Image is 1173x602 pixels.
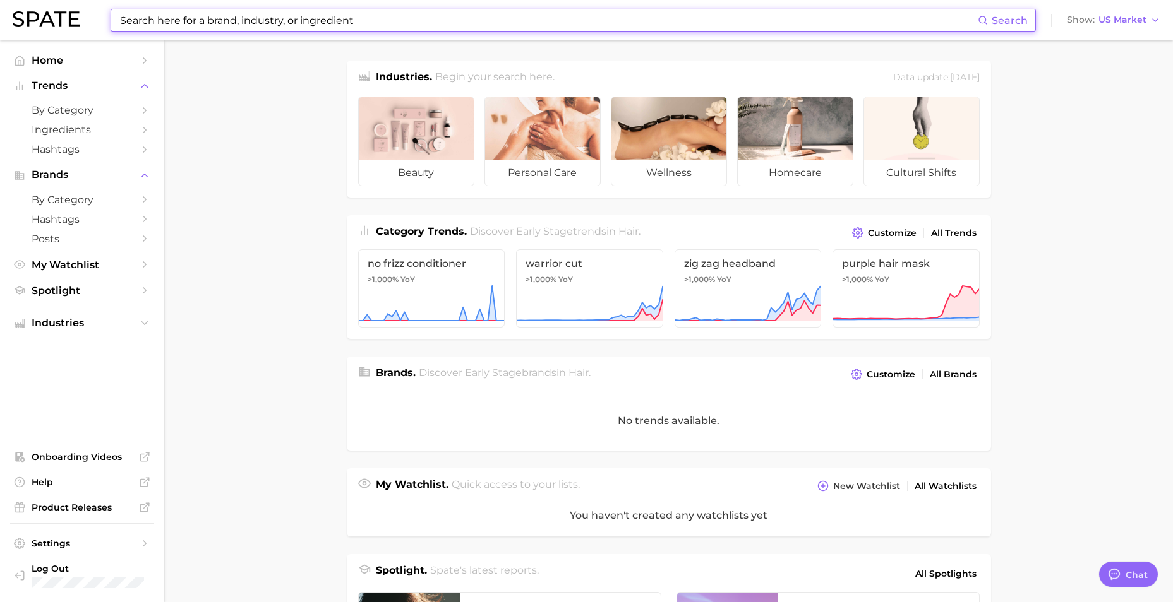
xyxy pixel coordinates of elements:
[915,566,977,581] span: All Spotlights
[376,69,432,86] h1: Industries.
[992,15,1028,27] span: Search
[435,69,555,86] h2: Begin your search here.
[10,498,154,517] a: Product Releases
[863,97,980,186] a: cultural shifts
[1067,16,1095,23] span: Show
[10,76,154,95] button: Trends
[930,369,977,380] span: All Brands
[13,11,80,27] img: SPATE
[32,451,133,463] span: Onboarding Videos
[347,391,991,451] div: No trends available.
[684,257,812,269] span: zig zag headband
[430,563,539,584] h2: Spate's latest reports.
[400,274,415,285] span: YoY
[10,100,154,120] a: by Category
[10,165,154,184] button: Brands
[10,255,154,274] a: My Watchlist
[32,317,133,329] span: Industries
[359,160,474,186] span: beauty
[10,139,154,159] a: Hashtags
[10,281,154,300] a: Spotlight
[875,274,889,285] span: YoY
[32,143,133,155] span: Hashtags
[893,69,980,86] div: Data update: [DATE]
[368,274,399,284] span: >1,000%
[675,249,822,328] a: zig zag headband>1,000% YoY
[358,249,505,328] a: no frizz conditioner>1,000% YoY
[32,194,133,206] span: by Category
[1098,16,1146,23] span: US Market
[684,274,715,284] span: >1,000%
[376,367,416,379] span: Brands .
[10,229,154,249] a: Posts
[32,538,133,549] span: Settings
[358,97,474,186] a: beauty
[911,478,980,495] a: All Watchlists
[419,367,591,379] span: Discover Early Stage brands in .
[10,50,154,70] a: Home
[10,210,154,229] a: Hashtags
[931,228,977,239] span: All Trends
[10,314,154,333] button: Industries
[814,477,903,495] button: New Watchlist
[833,249,980,328] a: purple hair mask>1,000% YoY
[32,476,133,488] span: Help
[611,97,727,186] a: wellness
[842,257,970,269] span: purple hair mask
[558,274,573,285] span: YoY
[32,563,144,574] span: Log Out
[32,213,133,225] span: Hashtags
[32,233,133,245] span: Posts
[32,259,133,271] span: My Watchlist
[10,447,154,466] a: Onboarding Videos
[849,224,919,242] button: Customize
[485,160,600,186] span: personal care
[452,477,580,495] h2: Quick access to your lists.
[737,97,853,186] a: homecare
[526,274,556,284] span: >1,000%
[376,563,427,584] h1: Spotlight.
[717,274,731,285] span: YoY
[568,367,589,379] span: hair
[32,104,133,116] span: by Category
[848,365,918,383] button: Customize
[10,120,154,139] a: Ingredients
[470,225,641,237] span: Discover Early Stage trends in .
[618,225,639,237] span: hair
[32,124,133,136] span: Ingredients
[611,160,726,186] span: wellness
[347,495,991,536] div: You haven't created any watchlists yet
[516,249,663,328] a: warrior cut>1,000% YoY
[867,369,915,380] span: Customize
[376,477,448,495] h1: My Watchlist.
[915,481,977,492] span: All Watchlists
[484,97,601,186] a: personal care
[912,563,980,584] a: All Spotlights
[833,481,900,492] span: New Watchlist
[32,80,133,91] span: Trends
[368,257,496,269] span: no frizz conditioner
[32,502,133,513] span: Product Releases
[526,257,654,269] span: warrior cut
[10,190,154,210] a: by Category
[1064,12,1164,28] button: ShowUS Market
[738,160,853,186] span: homecare
[10,473,154,492] a: Help
[842,274,873,284] span: >1,000%
[119,9,978,31] input: Search here for a brand, industry, or ingredient
[10,559,154,592] a: Log out. Currently logged in with e-mail rina.brinas@loreal.com.
[928,225,980,242] a: All Trends
[376,225,467,237] span: Category Trends .
[864,160,979,186] span: cultural shifts
[927,366,980,383] a: All Brands
[32,285,133,297] span: Spotlight
[32,169,133,180] span: Brands
[10,534,154,553] a: Settings
[868,228,917,239] span: Customize
[32,54,133,66] span: Home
